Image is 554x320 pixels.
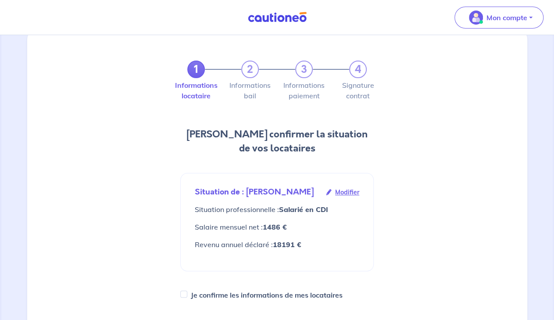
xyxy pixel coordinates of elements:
img: Cautioneo [244,12,310,23]
label: Informations paiement [295,82,313,99]
span: Modifier [335,187,359,197]
strong: Salarié en CDI [279,205,328,214]
strong: 18191 € [273,240,301,249]
a: 1 [187,61,205,78]
div: netSalaryMonthlyIncome [195,222,359,232]
div: referenceTaxIncome [195,239,359,250]
h2: [PERSON_NAME] confirmer la situation de vos locataires [180,127,374,155]
label: Informations bail [241,82,259,99]
img: illu_account_valid_menu.svg [469,11,483,25]
p: Mon compte [486,12,527,23]
p: Salaire mensuel net : [195,222,359,232]
label: Informations locataire [187,82,205,99]
p: Revenu annuel déclaré : [195,239,359,250]
label: Signature contrat [349,82,367,99]
strong: 1486 € [263,223,287,231]
button: illu_account_valid_menu.svgMon compte [454,7,543,29]
label: Je confirme les informations de mes locataires [191,289,343,301]
p: Situation professionnelle : [195,204,359,215]
div: Situation de : [PERSON_NAME] [195,187,359,197]
a: Modifier [326,187,359,197]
